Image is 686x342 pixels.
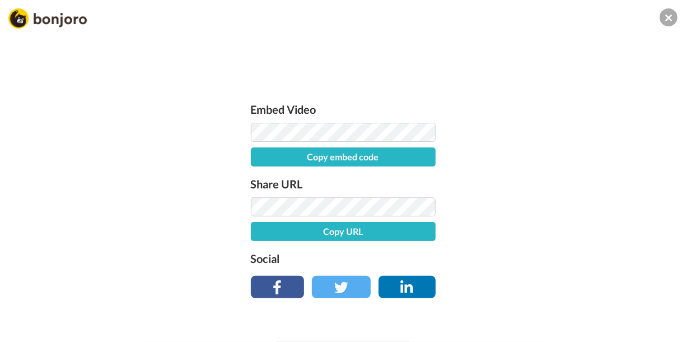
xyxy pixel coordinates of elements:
label: Embed Video [251,100,436,118]
button: Copy URL [251,222,436,241]
label: Share URL [251,175,436,193]
label: Social [251,249,436,267]
img: Bonjoro Logo [8,8,87,29]
button: Copy embed code [251,147,436,167]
